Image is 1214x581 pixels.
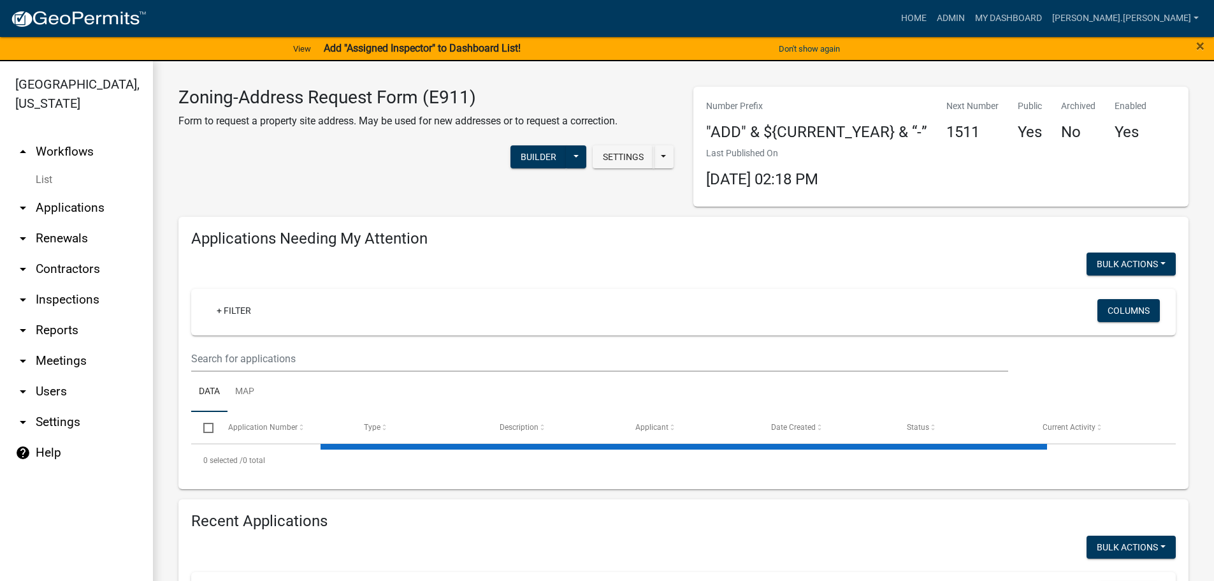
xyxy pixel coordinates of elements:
[706,99,927,113] p: Number Prefix
[215,412,351,443] datatable-header-cell: Application Number
[206,299,261,322] a: + Filter
[774,38,845,59] button: Don't show again
[203,456,243,465] span: 0 selected /
[1043,423,1095,432] span: Current Activity
[191,372,228,413] a: Data
[1018,123,1042,142] h4: Yes
[500,423,538,432] span: Description
[15,415,31,430] i: arrow_drop_down
[191,346,1008,372] input: Search for applications
[178,114,618,129] p: Form to request a property site address. May be used for new addresses or to request a correction.
[15,231,31,246] i: arrow_drop_down
[895,412,1030,443] datatable-header-cell: Status
[15,323,31,338] i: arrow_drop_down
[191,445,1176,476] div: 0 total
[488,412,623,443] datatable-header-cell: Description
[1030,412,1166,443] datatable-header-cell: Current Activity
[15,144,31,159] i: arrow_drop_up
[759,412,895,443] datatable-header-cell: Date Created
[593,145,654,168] button: Settings
[191,412,215,443] datatable-header-cell: Select
[1087,253,1176,276] button: Bulk Actions
[896,6,932,31] a: Home
[635,423,668,432] span: Applicant
[623,412,759,443] datatable-header-cell: Applicant
[510,145,567,168] button: Builder
[15,200,31,216] i: arrow_drop_down
[1061,99,1095,113] p: Archived
[15,292,31,307] i: arrow_drop_down
[228,423,298,432] span: Application Number
[1196,38,1204,54] button: Close
[191,512,1176,531] h4: Recent Applications
[1097,299,1160,322] button: Columns
[1087,536,1176,559] button: Bulk Actions
[946,123,999,142] h4: 1511
[1061,123,1095,142] h4: No
[946,99,999,113] p: Next Number
[1018,99,1042,113] p: Public
[706,170,818,188] span: [DATE] 02:18 PM
[1047,6,1204,31] a: [PERSON_NAME].[PERSON_NAME]
[932,6,970,31] a: Admin
[15,261,31,277] i: arrow_drop_down
[178,87,618,108] h3: Zoning-Address Request Form (E911)
[1115,99,1146,113] p: Enabled
[771,423,816,432] span: Date Created
[1196,37,1204,55] span: ×
[324,42,521,54] strong: Add "Assigned Inspector" to Dashboard List!
[288,38,316,59] a: View
[15,353,31,369] i: arrow_drop_down
[228,372,262,413] a: Map
[970,6,1047,31] a: My Dashboard
[706,147,818,160] p: Last Published On
[1115,123,1146,142] h4: Yes
[191,230,1176,248] h4: Applications Needing My Attention
[15,445,31,460] i: help
[15,384,31,399] i: arrow_drop_down
[907,423,929,432] span: Status
[364,423,380,432] span: Type
[706,123,927,142] h4: "ADD" & ${CURRENT_YEAR} & “-”
[351,412,487,443] datatable-header-cell: Type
